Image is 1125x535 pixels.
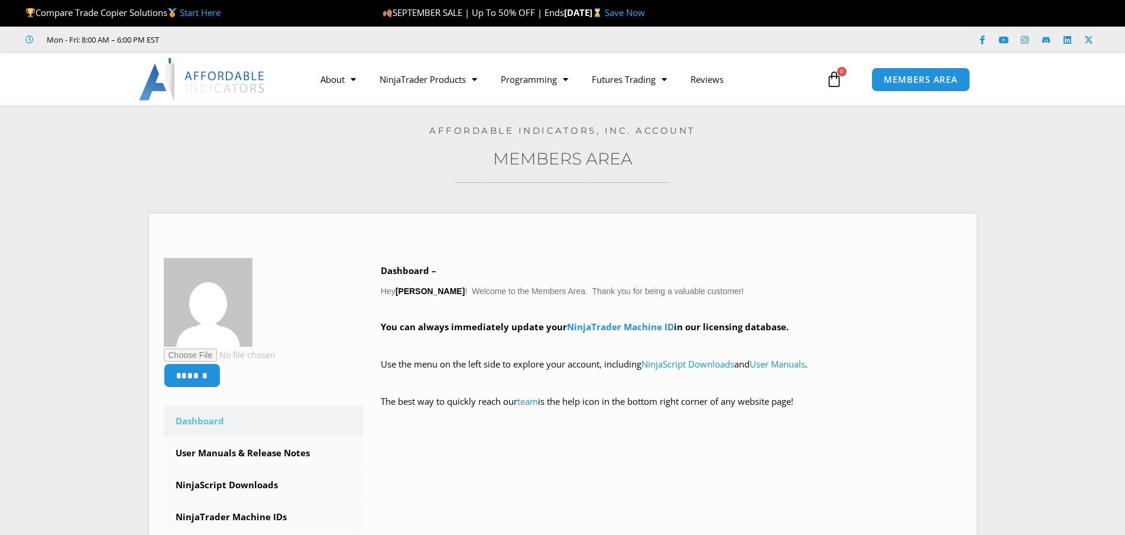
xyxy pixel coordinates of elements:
[381,394,962,427] p: The best way to quickly reach our is the help icon in the bottom right corner of any website page!
[567,321,674,333] a: NinjaTrader Machine ID
[605,7,645,18] a: Save Now
[489,66,580,93] a: Programming
[429,125,696,136] a: Affordable Indicators, Inc. Account
[493,149,633,169] a: Members Area
[837,67,847,76] span: 0
[164,438,364,469] a: User Manuals & Release Notes
[164,406,364,437] a: Dashboard
[395,286,465,296] strong: [PERSON_NAME]
[641,358,734,370] a: NinjaScript Downloads
[517,395,538,407] a: team
[309,66,823,93] nav: Menu
[180,7,221,18] a: Start Here
[382,7,564,18] span: SEPTEMBER SALE | Up To 50% OFF | Ends
[176,34,353,46] iframe: Customer reviews powered by Trustpilot
[884,75,958,84] span: MEMBERS AREA
[44,33,159,47] span: Mon - Fri: 8:00 AM – 6:00 PM EST
[381,263,962,427] div: Hey ! Welcome to the Members Area. Thank you for being a valuable customer!
[679,66,735,93] a: Reviews
[368,66,489,93] a: NinjaTrader Products
[164,470,364,501] a: NinjaScript Downloads
[25,7,221,18] span: Compare Trade Copier Solutions
[139,58,266,101] img: LogoAI | Affordable Indicators – NinjaTrader
[808,62,860,96] a: 0
[168,8,177,17] img: 🥇
[750,358,805,370] a: User Manuals
[564,7,605,18] strong: [DATE]
[381,321,789,333] strong: You can always immediately update your in our licensing database.
[164,258,252,347] img: f5b94c19ddec35b66e29c01f30eb2b7fcff64d50f4c9850b4b3b02c376440baf
[580,66,679,93] a: Futures Trading
[383,8,392,17] img: 🍂
[381,265,436,276] b: Dashboard –
[593,8,602,17] img: ⌛
[381,356,962,389] p: Use the menu on the left side to explore your account, including and .
[871,67,970,92] a: MEMBERS AREA
[26,8,35,17] img: 🏆
[309,66,368,93] a: About
[164,502,364,533] a: NinjaTrader Machine IDs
